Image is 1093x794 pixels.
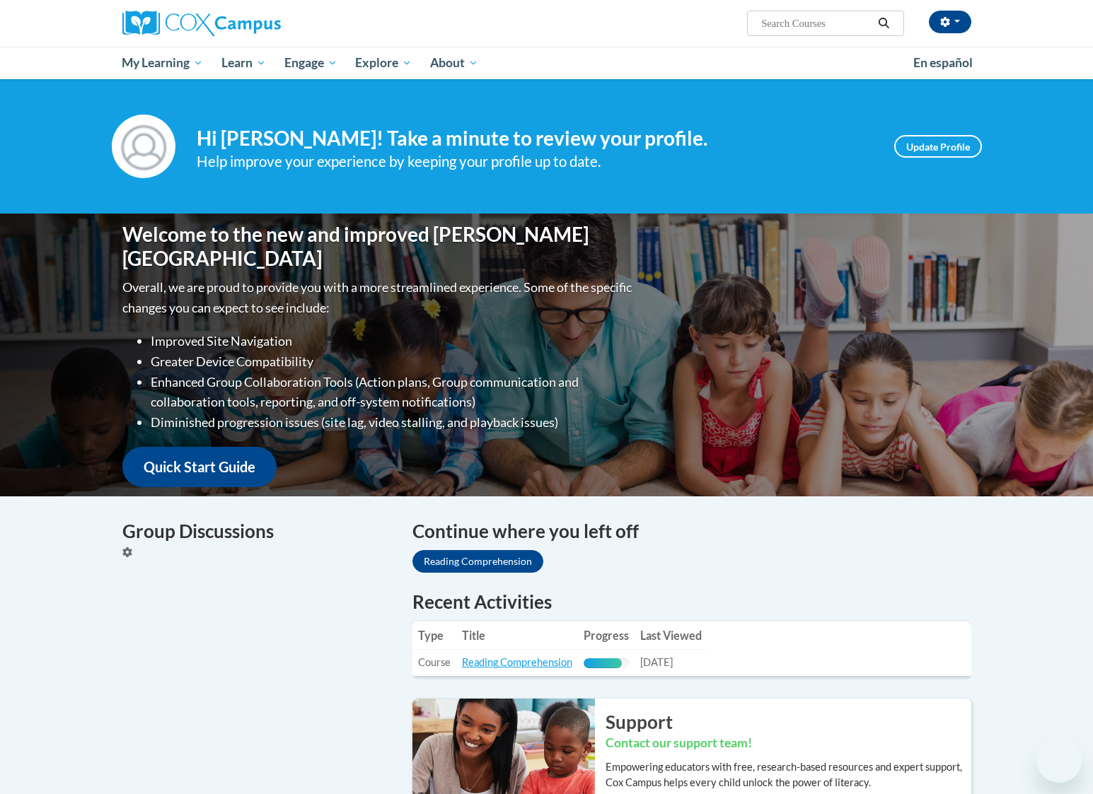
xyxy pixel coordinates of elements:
div: Progress, % [584,658,622,668]
h3: Contact our support team! [606,735,971,752]
span: En español [913,55,973,70]
span: Engage [284,54,337,71]
span: Course [418,656,451,668]
a: About [421,47,487,79]
a: Update Profile [894,135,982,158]
li: Diminished progression issues (site lag, video stalling, and playback issues) [151,412,635,433]
p: Empowering educators with free, research-based resources and expert support, Cox Campus helps eve... [606,759,971,790]
a: En español [904,48,982,78]
input: Search Courses [760,15,873,32]
h1: Recent Activities [412,589,971,614]
li: Enhanced Group Collaboration Tools (Action plans, Group communication and collaboration tools, re... [151,372,635,413]
th: Progress [578,621,635,650]
button: Account Settings [929,11,971,33]
img: Profile Image [112,115,175,178]
th: Title [456,621,578,650]
span: Learn [221,54,266,71]
a: Reading Comprehension [412,550,543,573]
th: Last Viewed [635,621,707,650]
a: Learn [212,47,275,79]
span: About [430,54,478,71]
li: Greater Device Compatibility [151,351,635,372]
a: Quick Start Guide [122,447,277,487]
h4: Group Discussions [122,518,391,545]
a: My Learning [113,47,213,79]
div: Main menu [101,47,993,79]
div: Help improve your experience by keeping your profile up to date. [197,150,873,173]
img: Cox Campus [122,11,281,36]
th: Type [412,621,456,650]
h1: Welcome to the new and improved [PERSON_NAME][GEOGRAPHIC_DATA] [122,223,635,270]
a: Cox Campus [122,11,391,36]
li: Improved Site Navigation [151,331,635,351]
h2: Support [606,709,971,735]
a: Reading Comprehension [462,656,572,668]
a: Engage [275,47,347,79]
span: My Learning [122,54,203,71]
p: Overall, we are proud to provide you with a more streamlined experience. Some of the specific cha... [122,277,635,318]
span: Explore [355,54,412,71]
h4: Hi [PERSON_NAME]! Take a minute to review your profile. [197,127,873,151]
span: [DATE] [640,656,673,668]
a: Explore [346,47,421,79]
button: Search [873,15,894,32]
iframe: Button to launch messaging window [1036,737,1082,783]
h4: Continue where you left off [412,518,971,545]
